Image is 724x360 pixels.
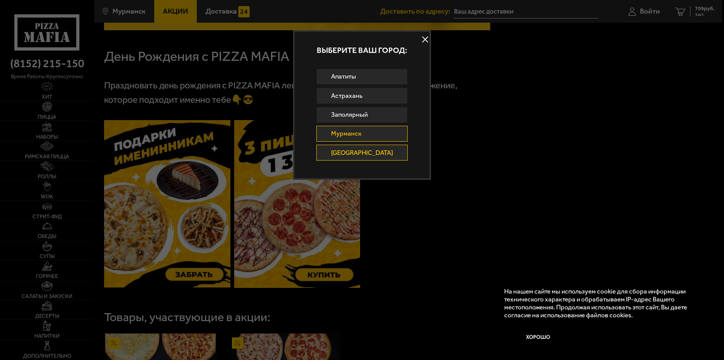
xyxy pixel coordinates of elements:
p: Выберите ваш город: [295,46,429,54]
a: Апатиты [316,69,408,85]
a: Заполярный [316,107,408,123]
a: Астрахань [316,88,408,104]
a: Мурманск [316,126,408,142]
p: На нашем сайте мы используем cookie для сбора информации технического характера и обрабатываем IP... [504,287,702,319]
button: Хорошо [504,326,572,349]
a: [GEOGRAPHIC_DATA] [316,145,408,161]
